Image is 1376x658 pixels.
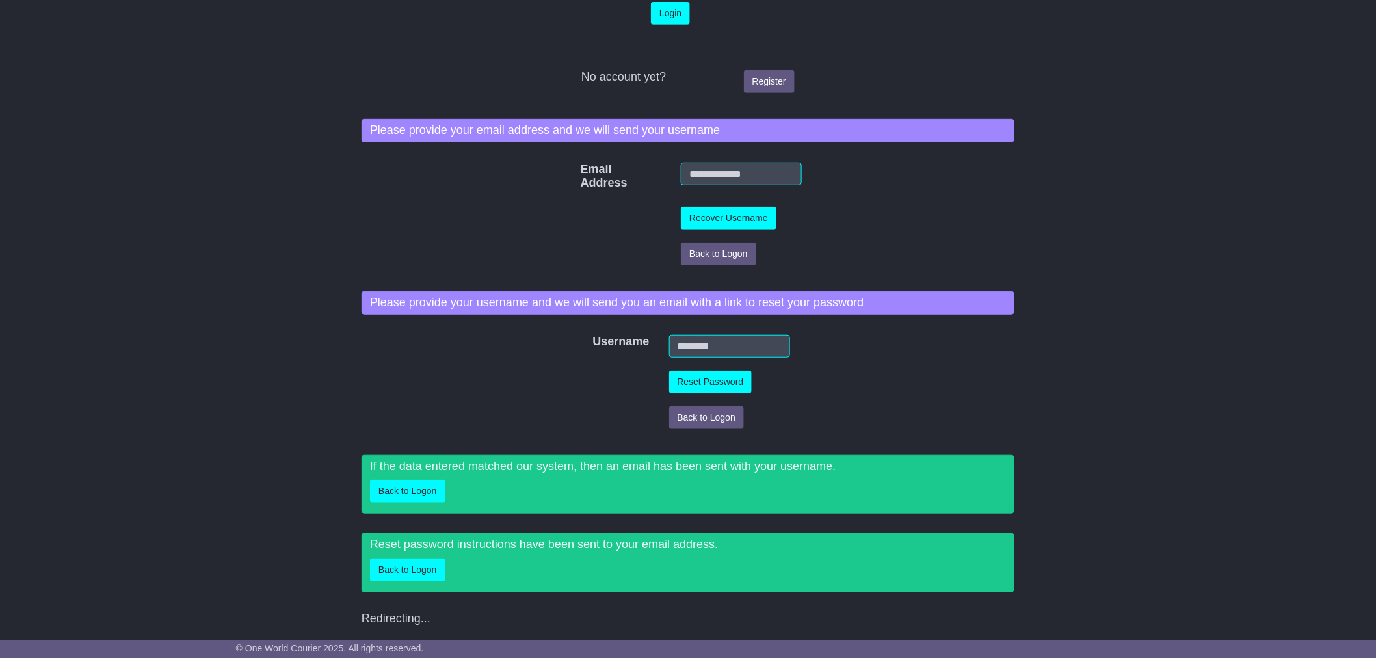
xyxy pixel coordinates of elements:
[744,70,795,93] a: Register
[236,643,424,653] span: © One World Courier 2025. All rights reserved.
[370,538,1006,552] p: Reset password instructions have been sent to your email address.
[586,335,603,349] label: Username
[370,480,445,503] button: Back to Logon
[362,612,1014,626] div: Redirecting...
[581,70,795,85] div: No account yet?
[669,371,752,393] button: Reset Password
[651,2,690,25] button: Login
[681,207,776,230] button: Recover Username
[370,559,445,581] button: Back to Logon
[681,243,756,265] button: Back to Logon
[669,406,745,429] button: Back to Logon
[362,119,1014,142] div: Please provide your email address and we will send your username
[574,163,598,191] label: Email Address
[370,460,1006,474] p: If the data entered matched our system, then an email has been sent with your username.
[362,291,1014,315] div: Please provide your username and we will send you an email with a link to reset your password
